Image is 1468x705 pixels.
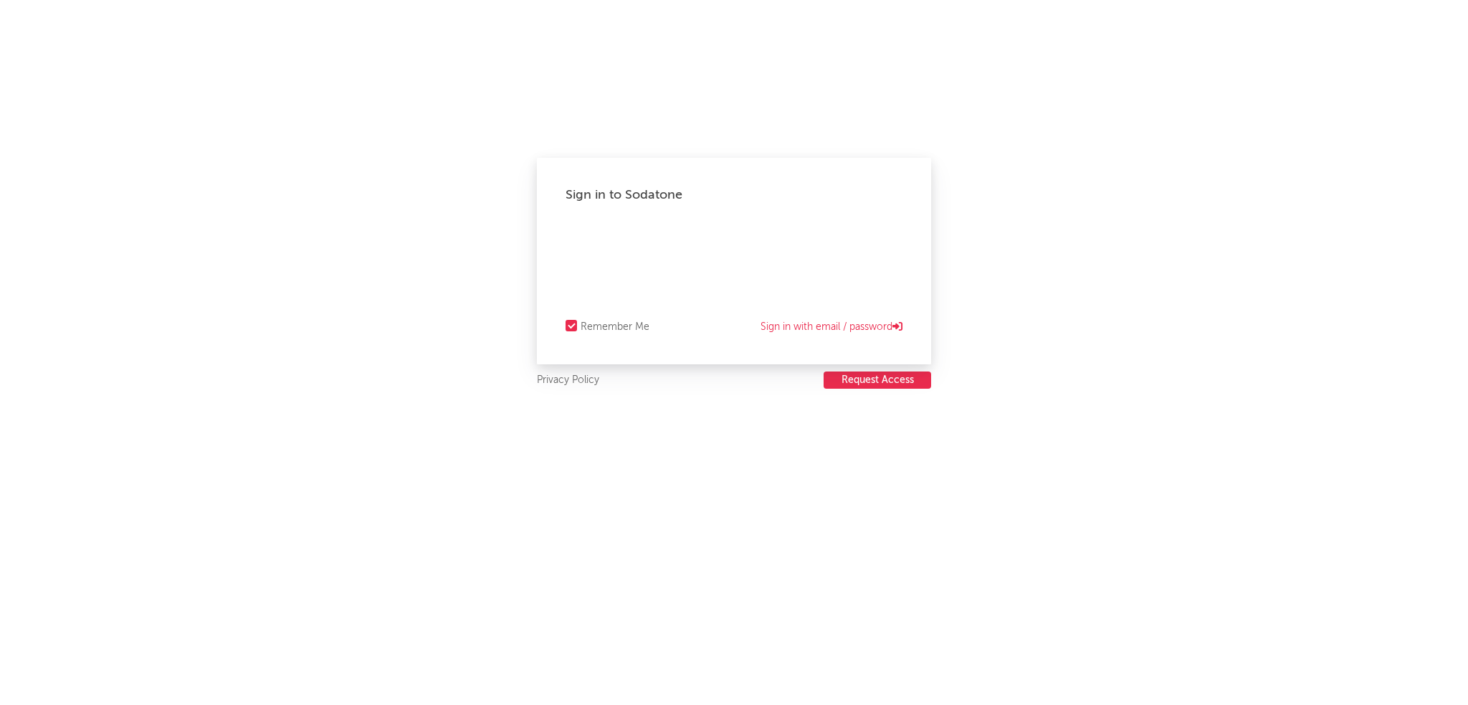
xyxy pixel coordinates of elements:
[581,318,649,336] div: Remember Me
[761,318,902,336] a: Sign in with email / password
[566,186,902,204] div: Sign in to Sodatone
[537,372,599,389] a: Privacy Policy
[824,372,931,389] button: Request Access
